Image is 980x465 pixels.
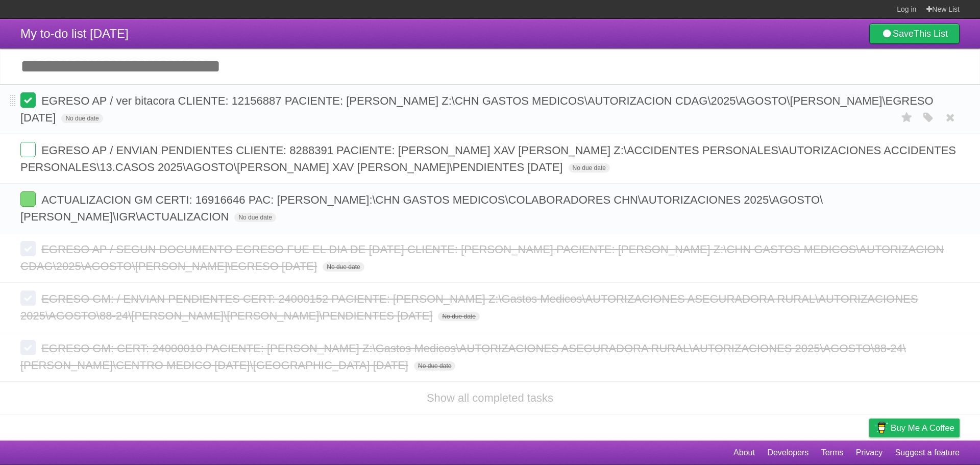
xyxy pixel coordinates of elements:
label: Done [20,191,36,207]
a: SaveThis List [869,23,960,44]
span: No due date [61,114,103,123]
span: No due date [414,361,455,371]
a: Developers [767,443,808,462]
span: EGRESO AP / ENVIAN PENDIENTES CLIENTE: 8288391 PACIENTE: [PERSON_NAME] XAV [PERSON_NAME] Z:\ACCID... [20,144,956,174]
span: EGRESO AP / SEGUN DOCUMENTO EGRESO FUE EL DIA DE [DATE] CLIENTE: [PERSON_NAME] PACIENTE: [PERSON_... [20,243,944,273]
label: Done [20,142,36,157]
span: EGRESO GM: / ENVIAN PENDIENTES CERT: 24000152 PACIENTE: [PERSON_NAME] Z:\Gastos Medicos\AUTORIZAC... [20,292,918,322]
span: No due date [569,163,610,173]
a: Privacy [856,443,883,462]
span: No due date [323,262,364,272]
span: My to-do list [DATE] [20,27,129,40]
span: EGRESO AP / ver bitacora CLIENTE: 12156887 PACIENTE: [PERSON_NAME] Z:\CHN GASTOS MEDICOS\AUTORIZA... [20,94,934,124]
span: No due date [234,213,276,222]
a: Suggest a feature [895,443,960,462]
span: Buy me a coffee [891,419,954,437]
a: Terms [821,443,844,462]
a: Buy me a coffee [869,419,960,437]
img: Buy me a coffee [874,419,888,436]
a: About [733,443,755,462]
label: Done [20,92,36,108]
label: Done [20,290,36,306]
span: No due date [438,312,479,321]
label: Done [20,241,36,256]
label: Done [20,340,36,355]
a: Show all completed tasks [427,391,553,404]
b: This List [914,29,948,39]
span: EGRESO GM: CERT: 24000010 PACIENTE: [PERSON_NAME] Z:\Gastos Medicos\AUTORIZACIONES ASEGURADORA RU... [20,342,906,372]
span: ACTUALIZACION GM CERTI: 16916646 PAC: [PERSON_NAME]:\CHN GASTOS MEDICOS\COLABORADORES CHN\AUTORIZ... [20,193,823,223]
label: Star task [897,109,917,126]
